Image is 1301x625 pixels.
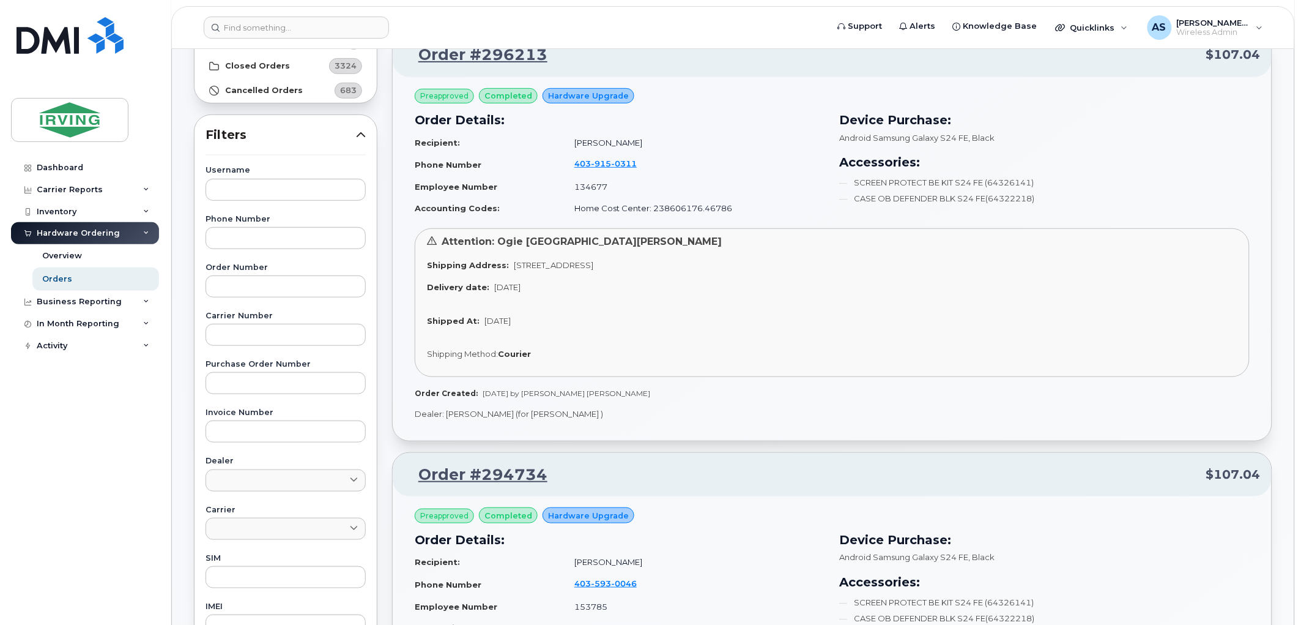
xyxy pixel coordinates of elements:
label: Carrier Number [206,312,366,320]
strong: Shipped At: [427,316,480,326]
input: Find something... [204,17,389,39]
span: 3324 [335,60,357,72]
span: Preapproved [420,511,469,522]
span: AS [1152,20,1166,35]
strong: Cancelled Orders [225,86,303,95]
strong: Recipient: [415,557,460,567]
td: 153785 [563,596,825,618]
span: Alerts [910,20,936,32]
h3: Order Details: [415,111,825,129]
strong: Shipping Address: [427,260,509,270]
li: SCREEN PROTECT BE KIT S24 FE (64326141) [840,597,1250,608]
label: Carrier [206,506,366,514]
span: Hardware Upgrade [548,510,629,522]
label: SIM [206,555,366,563]
h3: Accessories: [840,153,1250,171]
strong: Employee Number [415,182,497,192]
span: completed [484,90,532,102]
strong: Employee Number [415,602,497,612]
p: Dealer: [PERSON_NAME] (for [PERSON_NAME] ) [415,408,1250,420]
label: Phone Number [206,215,366,223]
span: [DATE] by [PERSON_NAME] [PERSON_NAME] [483,389,650,398]
span: , Black [969,133,995,143]
span: [DATE] [484,316,511,326]
li: SCREEN PROTECT BE KIT S24 FE (64326141) [840,177,1250,189]
label: Purchase Order Number [206,361,366,369]
span: 593 [591,578,611,588]
a: Alerts [891,14,944,39]
span: Filters [206,126,356,144]
a: Order #294734 [404,464,547,486]
span: completed [484,510,532,522]
span: Android Samsung Galaxy S24 FE [840,133,969,143]
a: Support [829,14,891,39]
span: $107.04 [1206,466,1261,484]
span: Support [848,20,883,32]
label: Invoice Number [206,409,366,417]
span: 0311 [611,159,637,168]
span: [STREET_ADDRESS] [514,260,593,270]
span: , Black [969,552,995,562]
span: Hardware Upgrade [548,90,629,102]
li: CASE OB DEFENDER BLK S24 FE(64322218) [840,613,1250,624]
h3: Accessories: [840,573,1250,591]
strong: Closed Orders [225,61,290,71]
strong: Delivery date: [427,282,489,292]
strong: Courier [498,349,531,359]
a: Knowledge Base [944,14,1046,39]
span: 403 [574,578,637,588]
span: Knowledge Base [963,20,1037,32]
strong: Phone Number [415,160,481,170]
h3: Order Details: [415,531,825,549]
a: Closed Orders3324 [195,54,377,78]
td: 134677 [563,176,825,198]
span: Wireless Admin [1177,28,1250,37]
span: Quicklinks [1070,23,1115,32]
span: [PERSON_NAME] San [PERSON_NAME] [1177,18,1250,28]
span: 683 [340,84,357,96]
span: Android Samsung Galaxy S24 FE [840,552,969,562]
span: [DATE] [494,282,521,292]
td: [PERSON_NAME] [563,132,825,154]
strong: Accounting Codes: [415,203,500,213]
label: Order Number [206,264,366,272]
li: CASE OB DEFENDER BLK S24 FE(64322218) [840,193,1250,204]
span: 915 [591,159,611,168]
a: 4035930046 [574,578,651,588]
h3: Device Purchase: [840,531,1250,549]
label: IMEI [206,603,366,611]
span: $107.04 [1206,46,1261,64]
a: 4039150311 [574,159,651,168]
strong: Phone Number [415,580,481,589]
h3: Device Purchase: [840,111,1250,129]
label: Dealer [206,457,366,465]
a: Cancelled Orders683 [195,78,377,103]
td: Home Cost Center: 238606176.46786 [563,198,825,219]
label: Username [206,167,366,174]
td: [PERSON_NAME] [563,552,825,573]
span: Attention: Ogie [GEOGRAPHIC_DATA][PERSON_NAME] [442,236,722,247]
div: Arnulfo San Juan [1139,15,1272,40]
span: Shipping Method: [427,349,498,359]
span: 403 [574,159,637,168]
a: Order #296213 [404,44,547,66]
span: 0046 [611,578,637,588]
strong: Order Created: [415,389,478,398]
span: Preapproved [420,91,469,102]
strong: Recipient: [415,138,460,148]
div: Quicklinks [1047,15,1136,40]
